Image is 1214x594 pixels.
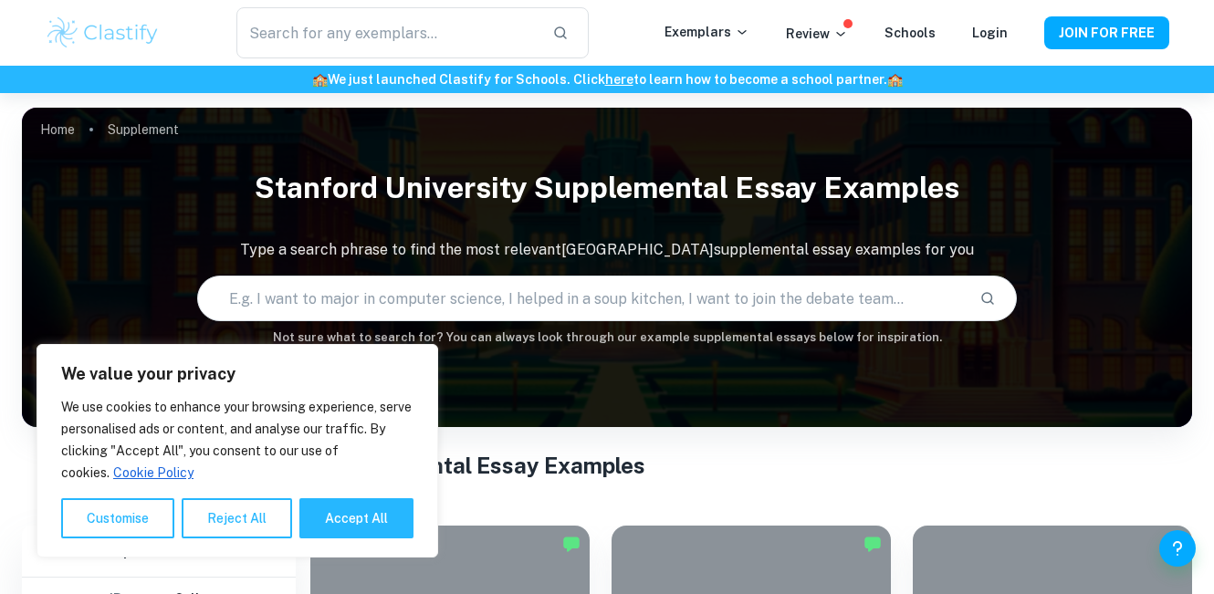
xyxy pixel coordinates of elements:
[182,498,292,538] button: Reject All
[198,273,964,324] input: E.g. I want to major in computer science, I helped in a soup kitchen, I want to join the debate t...
[108,120,179,140] p: Supplement
[22,159,1192,217] h1: Stanford University Supplemental Essay Examples
[887,72,903,87] span: 🏫
[22,526,296,577] h6: Filter exemplars
[312,72,328,87] span: 🏫
[4,69,1210,89] h6: We just launched Clastify for Schools. Click to learn how to become a school partner.
[665,22,749,42] p: Exemplars
[863,535,882,553] img: Marked
[236,7,538,58] input: Search for any exemplars...
[80,449,1134,482] h1: All Stanford University Supplemental Essay Examples
[61,396,413,484] p: We use cookies to enhance your browsing experience, serve personalised ads or content, and analys...
[605,72,633,87] a: here
[972,283,1003,314] button: Search
[299,498,413,538] button: Accept All
[562,535,581,553] img: Marked
[61,498,174,538] button: Customise
[1159,530,1196,567] button: Help and Feedback
[22,239,1192,261] p: Type a search phrase to find the most relevant [GEOGRAPHIC_DATA] supplemental essay examples for you
[786,24,848,44] p: Review
[884,26,936,40] a: Schools
[61,363,413,385] p: We value your privacy
[1044,16,1169,49] button: JOIN FOR FREE
[112,464,194,481] a: Cookie Policy
[45,15,161,51] img: Clastify logo
[37,344,438,558] div: We value your privacy
[40,117,75,142] a: Home
[22,328,1192,347] h6: Not sure what to search for? You can always look through our example supplemental essays below fo...
[972,26,1008,40] a: Login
